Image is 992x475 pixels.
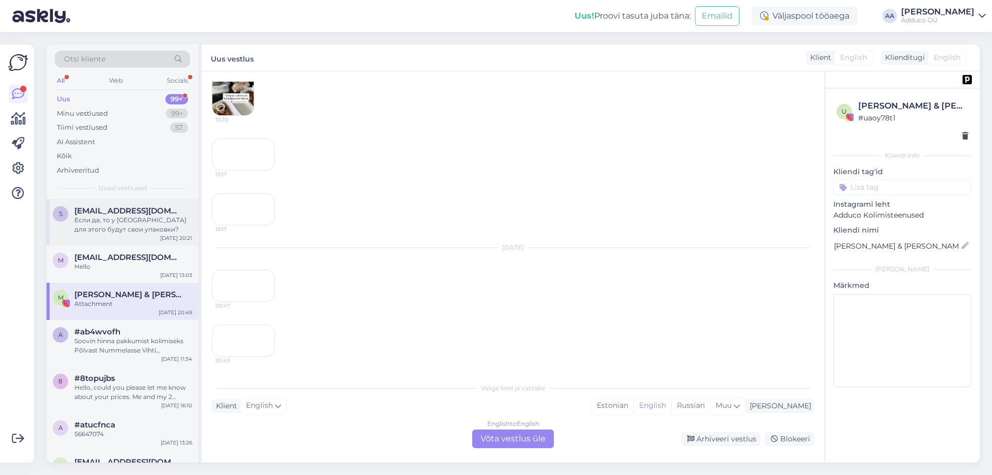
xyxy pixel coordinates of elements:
div: Estonian [592,398,633,413]
button: Emailid [695,6,739,26]
div: AI Assistent [57,137,95,147]
div: Arhiveeri vestlus [681,432,761,446]
span: j [59,461,62,469]
span: Mari-Leen Albers & Meelis Tomson [74,290,182,299]
p: Kliendi nimi [833,225,971,236]
img: pd [963,75,972,84]
div: [PERSON_NAME] [833,265,971,274]
img: Askly Logo [8,53,28,72]
span: Muu [716,401,732,410]
div: Väljaspool tööaega [752,7,858,25]
span: stella.einla@berlin.com [74,206,182,216]
div: Web [107,74,125,87]
div: [PERSON_NAME] [746,401,811,411]
div: [DATE] 13:03 [160,271,192,279]
span: 20:49 [215,357,254,364]
span: Uued vestlused [99,183,147,193]
span: English [246,400,273,411]
span: Otsi kliente [64,54,105,65]
div: # uaoy78t1 [858,112,968,124]
div: Если да, то у [GEOGRAPHIC_DATA] для этого будут свои упаковки? [74,216,192,234]
input: Lisa nimi [834,240,959,252]
div: 99+ [166,109,188,119]
b: Uus! [575,11,594,21]
div: 57 [170,122,188,133]
span: a [58,331,63,339]
span: 13:20 [215,116,254,124]
div: Hello, could you please let me know about your prices. Me and my 2 friends are planning to move f... [74,383,192,402]
div: Klient [806,52,831,63]
div: [DATE] 11:34 [161,355,192,363]
div: Soovin hinna pakkumist kolimiseks Põlvast Nummelasse Vihti [PERSON_NAME] [GEOGRAPHIC_DATA]. [74,336,192,355]
span: English [934,52,960,63]
div: [PERSON_NAME] [901,8,974,16]
div: Blokeeri [765,432,814,446]
div: Klient [212,401,237,411]
span: m [58,256,64,264]
div: Proovi tasuta juba täna: [575,10,691,22]
div: All [55,74,67,87]
span: #8topujbs [74,374,115,383]
span: u [842,108,847,115]
div: AA [882,9,897,23]
div: Kõik [57,151,72,161]
span: M [58,294,64,301]
span: s [59,210,63,218]
a: [PERSON_NAME]Adduco OÜ [901,8,986,24]
span: #atucfnca [74,420,115,430]
div: English to English [487,419,539,428]
div: [PERSON_NAME] & [PERSON_NAME] [858,100,968,112]
span: 8 [58,377,63,385]
div: Klienditugi [881,52,925,63]
label: Uus vestlus [211,51,254,65]
div: Hello [74,262,192,271]
div: [DATE] 13:26 [161,439,192,447]
div: Minu vestlused [57,109,108,119]
span: a [58,424,63,432]
div: Russian [671,398,710,413]
span: m_elabd@hotmail.com [74,253,182,262]
div: [DATE] 20:21 [160,234,192,242]
span: 20:47 [215,302,254,310]
div: Uus [57,94,70,104]
div: [DATE] 16:10 [161,402,192,409]
div: Kliendi info [833,151,971,160]
div: Tiimi vestlused [57,122,107,133]
p: Kliendi tag'id [833,166,971,177]
p: Adduco Kolimisteenused [833,210,971,221]
span: #ab4wvofh [74,327,120,336]
div: Socials [165,74,190,87]
input: Lisa tag [833,179,971,195]
p: Märkmed [833,280,971,291]
div: Attachment [74,299,192,309]
div: Valige keel ja vastake [212,384,814,393]
div: 56647074 [74,430,192,439]
p: Instagrami leht [833,199,971,210]
span: 15:17 [215,171,254,178]
div: [DATE] [212,243,814,252]
span: English [840,52,867,63]
span: jorma.salokanto@kolumbus.fi [74,457,182,467]
div: Adduco OÜ [901,16,974,24]
div: Arhiveeritud [57,165,99,176]
div: [DATE] 20:49 [159,309,192,316]
img: attachment [212,74,254,115]
div: English [633,398,671,413]
span: 15:17 [215,225,254,233]
div: 99+ [165,94,188,104]
div: Võta vestlus üle [472,430,554,448]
